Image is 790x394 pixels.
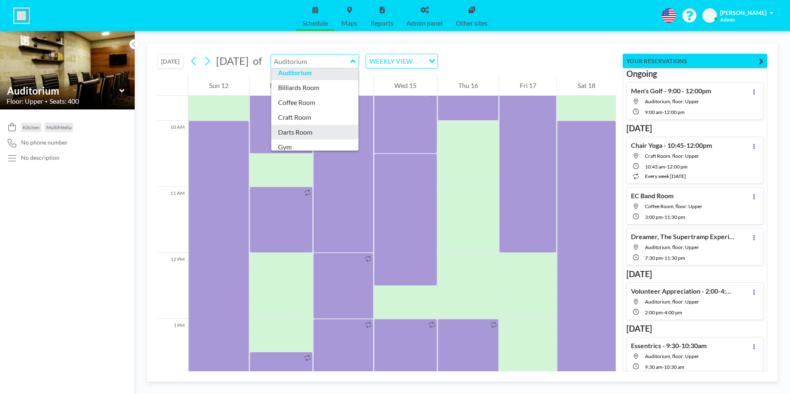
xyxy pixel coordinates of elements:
[631,192,673,200] h4: EC Band Room
[664,364,684,370] span: 10:30 AM
[667,164,688,170] span: 12:00 PM
[271,110,359,125] div: Craft Room
[13,7,30,24] img: organization-logo
[664,109,685,115] span: 12:00 PM
[645,255,663,261] span: 7:30 PM
[720,9,766,16] span: [PERSON_NAME]
[7,97,43,105] span: Floor: Upper
[302,20,328,26] span: Schedule
[50,97,79,105] span: Seats: 400
[626,123,764,133] h3: [DATE]
[664,214,685,220] span: 11:30 PM
[631,287,734,295] h4: Volunteer Appreciation - 2:00-4:00pm
[271,65,359,80] div: Auditorium
[664,309,682,316] span: 4:00 PM
[415,56,424,66] input: Search for option
[645,98,699,104] span: Auditorium, floor: Upper
[216,55,249,67] span: [DATE]
[557,75,616,96] div: Sat 18
[662,109,664,115] span: -
[645,364,662,370] span: 9:30 AM
[271,80,359,95] div: Billiards Room
[706,12,714,19] span: AC
[623,54,767,68] button: YOUR RESERVATIONS
[157,121,188,187] div: 10 AM
[371,20,393,26] span: Reports
[645,214,663,220] span: 3:00 PM
[663,214,664,220] span: -
[45,99,48,104] span: •
[157,319,188,385] div: 1 PM
[645,203,702,209] span: Coffee Room, floor: Upper
[645,309,663,316] span: 2:00 PM
[645,353,699,359] span: Auditorium, floor: Upper
[626,69,764,79] h3: Ongoing
[407,20,443,26] span: Admin panel
[645,299,699,305] span: Auditorium, floor: Upper
[720,17,735,23] span: Admin
[157,253,188,319] div: 12 PM
[271,125,359,140] div: Darts Room
[664,255,685,261] span: 11:30 PM
[250,75,313,96] div: Mon 13
[271,55,350,68] input: Auditorium
[21,139,68,146] span: No phone number
[645,153,699,159] span: Craft Room, floor: Upper
[645,164,665,170] span: 10:45 AM
[631,342,707,350] h4: Essentrics - 9:30-10:30am
[7,85,119,97] input: Auditorium
[341,20,357,26] span: Maps
[368,56,414,66] span: WEEKLY VIEW
[271,140,359,154] div: Gym
[21,154,59,161] div: No description
[626,269,764,279] h3: [DATE]
[23,124,40,131] span: Kitchen
[645,244,699,250] span: Auditorium, floor: Upper
[631,233,734,241] h4: Dreamer, The Supertramp Experience- 7:30-11:30pm
[374,75,438,96] div: Wed 15
[663,255,664,261] span: -
[456,20,488,26] span: Other sites
[157,187,188,253] div: 11 AM
[662,364,664,370] span: -
[645,109,662,115] span: 9:00 AM
[188,75,249,96] div: Sun 12
[366,54,438,68] div: Search for option
[438,75,499,96] div: Thu 16
[645,173,686,179] span: every week [DATE]
[631,141,712,150] h4: Chair Yoga - 10:45-12:00pm
[663,309,664,316] span: -
[253,55,262,67] span: of
[157,54,183,69] button: [DATE]
[631,87,711,95] h4: Men's Golf - 9:00 - 12:00pm
[46,124,71,131] span: MultiMedia
[665,164,667,170] span: -
[499,75,557,96] div: Fri 17
[271,95,359,110] div: Coffee Room
[626,323,764,334] h3: [DATE]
